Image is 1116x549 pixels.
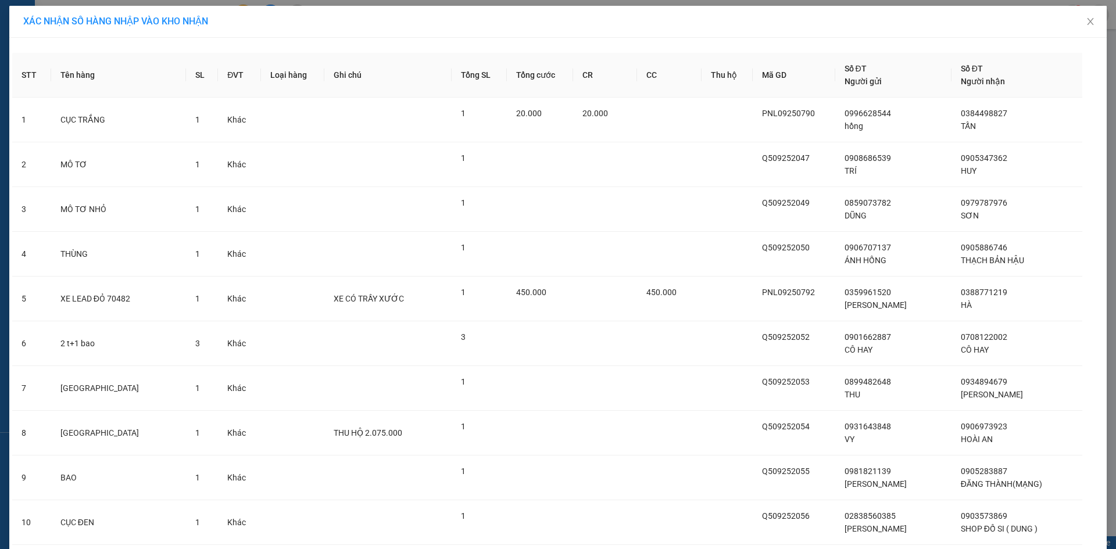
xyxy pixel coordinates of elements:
td: Khác [218,98,261,142]
th: Ghi chú [324,53,452,98]
td: 2 [12,142,51,187]
td: 8 [12,411,51,455]
td: Khác [218,455,261,500]
span: 1 [195,518,200,527]
span: ĐĂNG THÀNH(MẠNG) [961,479,1042,489]
span: 450.000 [516,288,546,297]
td: [GEOGRAPHIC_DATA] [51,366,186,411]
td: Khác [218,232,261,277]
span: 20.000 [516,109,542,118]
td: 10 [12,500,51,545]
span: CÔ HAY [961,345,989,354]
span: [PERSON_NAME] [961,390,1023,399]
td: BAO [51,455,186,500]
span: 0388771219 [961,288,1007,297]
span: THU HỘ 2.075.000 [334,428,402,437]
span: CÔ HAY [845,345,872,354]
span: 0905347362 [961,153,1007,163]
span: 0708122002 [961,332,1007,342]
th: Tổng cước [507,53,573,98]
span: 1 [461,377,466,386]
span: [PERSON_NAME] [845,300,907,310]
td: MÔ TƠ NHỎ [51,187,186,232]
span: TRÍ [845,166,857,175]
span: 1 [195,115,200,124]
th: Thu hộ [702,53,753,98]
td: 6 [12,321,51,366]
span: Số ĐT [845,64,867,73]
td: 7 [12,366,51,411]
span: [PERSON_NAME] [845,479,907,489]
span: 1 [461,288,466,297]
td: XE LEAD ĐỎ 70482 [51,277,186,321]
td: 5 [12,277,51,321]
span: close [1086,17,1095,26]
td: Khác [218,142,261,187]
span: ÁNH HỒNG [845,256,886,265]
span: 1 [195,383,200,393]
span: SƠN [961,211,979,220]
span: Số ĐT [961,64,983,73]
span: 0981821139 [845,467,891,476]
span: 1 [461,511,466,521]
span: VY [845,435,854,444]
span: 0905886746 [961,243,1007,252]
span: Q509252054 [762,422,810,431]
td: Khác [218,321,261,366]
th: Loại hàng [261,53,324,98]
td: 2 t+1 bao [51,321,186,366]
th: STT [12,53,51,98]
span: XE CÓ TRẦY XƯỚC [334,294,404,303]
span: Q509252052 [762,332,810,342]
span: 3 [195,339,200,348]
span: 1 [461,198,466,207]
th: CC [637,53,701,98]
span: 1 [461,109,466,118]
span: THU [845,390,860,399]
span: Người nhận [961,77,1005,86]
span: [PERSON_NAME] [845,524,907,533]
span: 0906707137 [845,243,891,252]
td: Khác [218,277,261,321]
td: Khác [218,366,261,411]
span: THẠCH BẢN HẬU [961,256,1024,265]
span: PNL09250792 [762,288,815,297]
span: DŨNG [845,211,867,220]
td: CỤC TRẮNG [51,98,186,142]
span: 1 [195,249,200,259]
span: 0934894679 [961,377,1007,386]
th: ĐVT [218,53,261,98]
span: 1 [195,473,200,482]
span: Q509252056 [762,511,810,521]
span: 1 [195,160,200,169]
th: Tổng SL [452,53,507,98]
td: 1 [12,98,51,142]
span: 0903573869 [961,511,1007,521]
span: SHOP ĐỒ SI ( DUNG ) [961,524,1038,533]
span: 450.000 [646,288,677,297]
td: 3 [12,187,51,232]
span: 1 [461,467,466,476]
span: 1 [461,243,466,252]
span: 3 [461,332,466,342]
td: Khác [218,187,261,232]
td: [GEOGRAPHIC_DATA] [51,411,186,455]
span: 0931643848 [845,422,891,431]
th: Mã GD [753,53,835,98]
td: CỤC ĐEN [51,500,186,545]
th: Tên hàng [51,53,186,98]
span: 0979787976 [961,198,1007,207]
span: 0359961520 [845,288,891,297]
span: 02838560385 [845,511,896,521]
span: 0384498827 [961,109,1007,118]
span: 0859073782 [845,198,891,207]
span: HUY [961,166,977,175]
th: CR [573,53,637,98]
span: Người gửi [845,77,882,86]
td: Khác [218,500,261,545]
button: Close [1074,6,1107,38]
span: 0908686539 [845,153,891,163]
span: TẤN [961,121,976,131]
td: 9 [12,455,51,500]
span: 20.000 [582,109,608,118]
